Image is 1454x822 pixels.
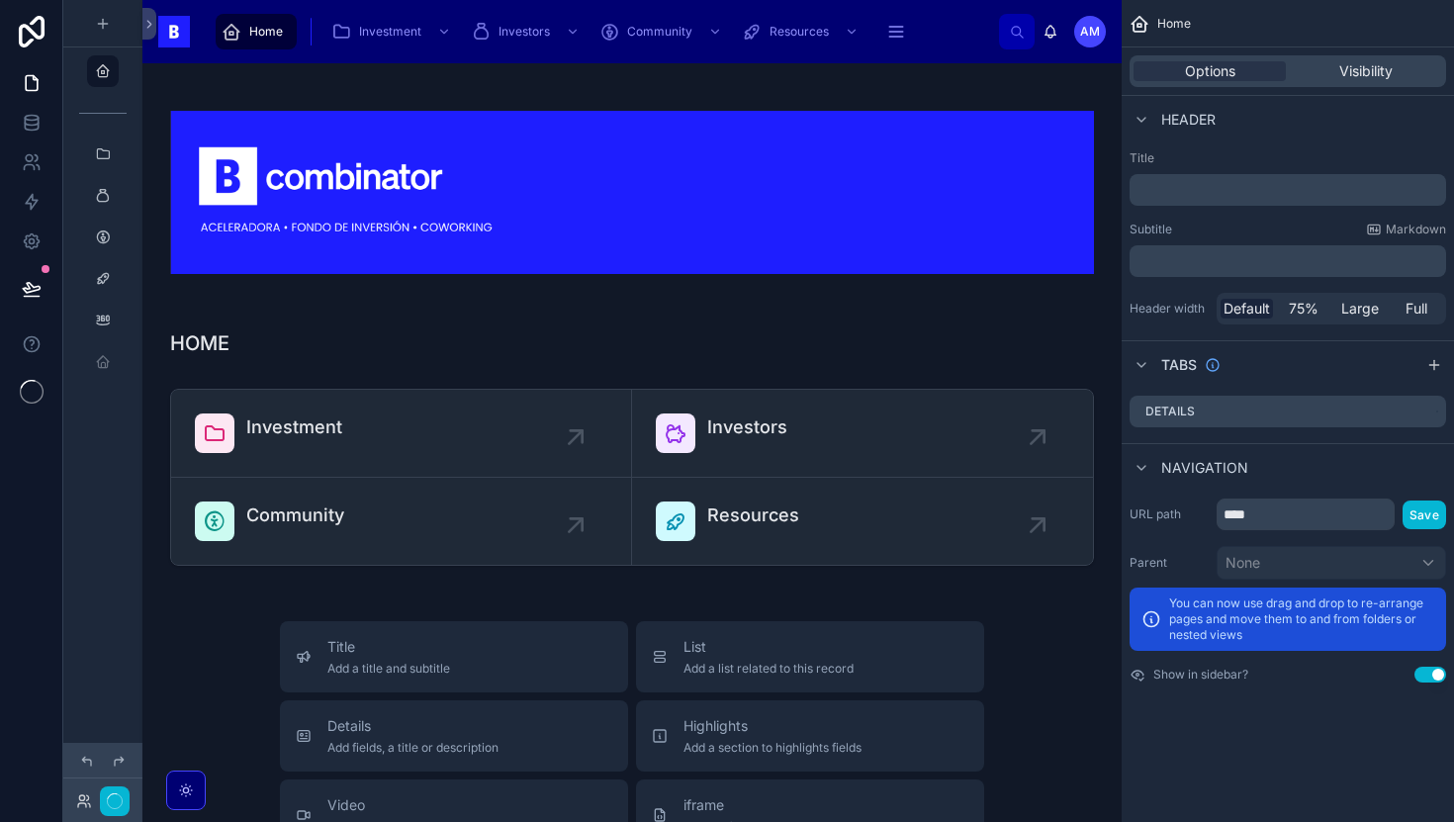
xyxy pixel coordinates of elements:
a: Investors [465,14,590,49]
span: Markdown [1386,222,1446,237]
img: App logo [158,16,190,47]
label: Parent [1130,555,1209,571]
a: Investment [325,14,461,49]
span: Options [1185,61,1235,81]
span: Title [327,637,450,657]
span: Community [627,24,692,40]
button: HighlightsAdd a section to highlights fields [636,700,984,772]
span: Visibility [1339,61,1393,81]
span: Navigation [1161,458,1248,478]
a: Home [216,14,297,49]
span: Video [327,795,441,815]
div: scrollable content [1130,174,1446,206]
span: Header [1161,110,1216,130]
span: Resources [770,24,829,40]
div: scrollable content [206,10,999,53]
span: Tabs [1161,355,1197,375]
span: Large [1341,299,1379,319]
button: ListAdd a list related to this record [636,621,984,692]
span: Home [1157,16,1191,32]
button: DetailsAdd fields, a title or description [280,700,628,772]
span: Home [249,24,283,40]
label: Show in sidebar? [1153,667,1248,683]
p: You can now use drag and drop to re-arrange pages and move them to and from folders or nested views [1169,595,1434,643]
button: TitleAdd a title and subtitle [280,621,628,692]
span: Investment [359,24,421,40]
a: Markdown [1366,222,1446,237]
span: List [683,637,854,657]
a: Resources [736,14,868,49]
span: Details [327,716,499,736]
a: Community [593,14,732,49]
span: Default [1224,299,1270,319]
span: Add a list related to this record [683,661,854,677]
span: Add a section to highlights fields [683,740,862,756]
div: scrollable content [1130,245,1446,277]
label: URL path [1130,506,1209,522]
span: AM [1080,24,1100,40]
label: Details [1145,404,1195,419]
label: Subtitle [1130,222,1172,237]
span: 75% [1289,299,1318,319]
span: Highlights [683,716,862,736]
label: Title [1130,150,1446,166]
label: Header width [1130,301,1209,317]
button: Save [1403,501,1446,529]
span: iframe [683,795,803,815]
span: Add fields, a title or description [327,740,499,756]
span: Investors [499,24,550,40]
span: Add a title and subtitle [327,661,450,677]
span: None [1226,553,1260,573]
button: None [1217,546,1446,580]
span: Full [1406,299,1427,319]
